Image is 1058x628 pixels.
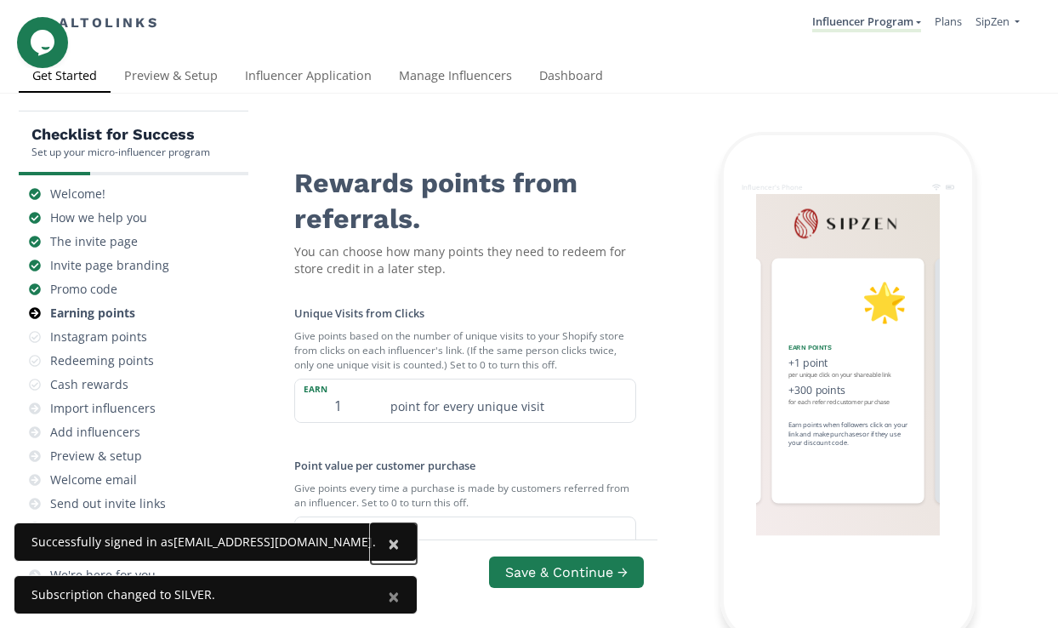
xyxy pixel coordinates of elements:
[50,424,140,441] div: Add influencers
[371,523,417,564] button: Close
[294,458,475,473] label: Point value per customer purchase
[788,274,908,329] div: 🌟
[935,14,962,29] a: Plans
[17,17,71,68] iframe: chat widget
[31,534,376,551] div: Successfully signed in as [EMAIL_ADDRESS][DOMAIN_NAME] .
[788,420,908,448] div: Earn points when followers click on your link and make purchases or if they use your discount code .
[50,186,105,203] div: Welcome!
[788,343,908,352] div: Earn points
[380,517,635,561] div: points for every referred purchase
[50,257,169,274] div: Invite page branding
[380,380,635,423] div: point for every unique visit
[50,400,156,417] div: Import influencers
[788,203,908,243] img: 9KrN8BJR8mTU
[50,233,138,250] div: The invite page
[50,352,154,369] div: Redeeming points
[489,557,644,588] button: Save & Continue →
[50,495,166,512] div: Send out invite links
[50,305,135,322] div: Earning points
[976,14,1020,33] a: SipZen
[385,60,526,94] a: Manage Influencers
[295,380,380,395] label: earn
[50,209,147,226] div: How we help you
[388,582,400,610] span: ×
[526,60,617,94] a: Dashboard
[50,448,142,465] div: Preview & setup
[31,124,210,145] h5: Checklist for Success
[31,586,376,603] div: Subscription changed to SILVER.
[31,145,210,159] div: Set up your micro-influencer program
[50,281,117,298] div: Promo code
[294,152,636,237] div: Rewards points from referrals.
[50,471,137,488] div: Welcome email
[111,60,231,94] a: Preview & Setup
[231,60,385,94] a: Influencer Application
[50,328,147,345] div: Instagram points
[788,398,908,407] div: for each referred customer purchase
[294,474,636,517] small: Give points every time a purchase is made by customers referred from an influencer. Set to 0 to t...
[788,383,908,398] div: +300 points
[31,9,159,37] a: Altolinks
[371,576,417,617] button: Close
[788,355,908,370] div: +1 point
[294,305,424,321] label: Unique Visits from Clicks
[388,529,400,557] span: ×
[19,60,111,94] a: Get Started
[812,14,921,32] a: Influencer Program
[294,243,636,277] div: You can choose how many points they need to redeem for store credit in a later step.
[742,182,803,191] div: Influencer's Phone
[50,376,128,393] div: Cash rewards
[294,322,636,379] small: Give points based on the number of unique visits to your Shopify store from clicks on each influe...
[788,370,908,379] div: per unique click on your shareable link
[976,14,1010,29] span: SipZen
